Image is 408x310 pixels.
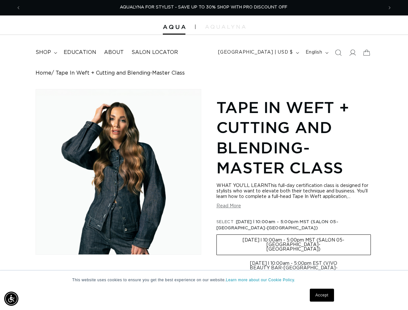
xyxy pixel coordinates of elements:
[163,25,185,29] img: Aqua Hair Extensions
[36,49,51,56] span: shop
[216,219,372,232] legend: SELECT :
[104,49,124,56] span: About
[72,277,336,283] p: This website uses cookies to ensure you get the best experience on our website.
[302,46,331,59] button: English
[64,49,96,56] span: Education
[331,46,345,60] summary: Search
[214,46,302,59] button: [GEOGRAPHIC_DATA] | USD $
[56,70,185,76] span: Tape In Weft + Cutting and Blending-Master Class
[128,45,182,60] a: Salon Locator
[382,2,397,14] button: Next announcement
[216,97,372,178] h1: Tape In Weft + Cutting and Blending-Master Class
[205,25,246,29] img: aqualyna.com
[60,45,100,60] a: Education
[36,89,201,255] media-gallery: Gallery Viewer
[216,183,372,200] div: WHAT YOU'LL LEARNThis full-day certification class is designed for stylists who want to elevate b...
[218,49,293,56] span: [GEOGRAPHIC_DATA] | USD $
[36,70,372,76] nav: breadcrumbs
[226,278,295,282] a: Learn more about our Cookie Policy.
[306,49,322,56] span: English
[100,45,128,60] a: About
[36,70,51,76] a: Home
[32,45,60,60] summary: shop
[216,220,338,231] span: [DATE] l 10:00am - 5:00pm MST (SALON 05-[GEOGRAPHIC_DATA]-[GEOGRAPHIC_DATA])
[131,49,178,56] span: Salon Locator
[4,292,18,306] div: Accessibility Menu
[376,279,408,310] iframe: Chat Widget
[216,203,241,209] button: Read More
[310,289,334,302] a: Accept
[216,234,371,255] label: [DATE] l 10:00am - 5:00pm MST (SALON 05-[GEOGRAPHIC_DATA]-[GEOGRAPHIC_DATA])
[11,2,26,14] button: Previous announcement
[216,258,371,278] label: [DATE] l 10:00am - 5:00pm EST (VIVO BEAUTY BAR-[GEOGRAPHIC_DATA]-[GEOGRAPHIC_DATA])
